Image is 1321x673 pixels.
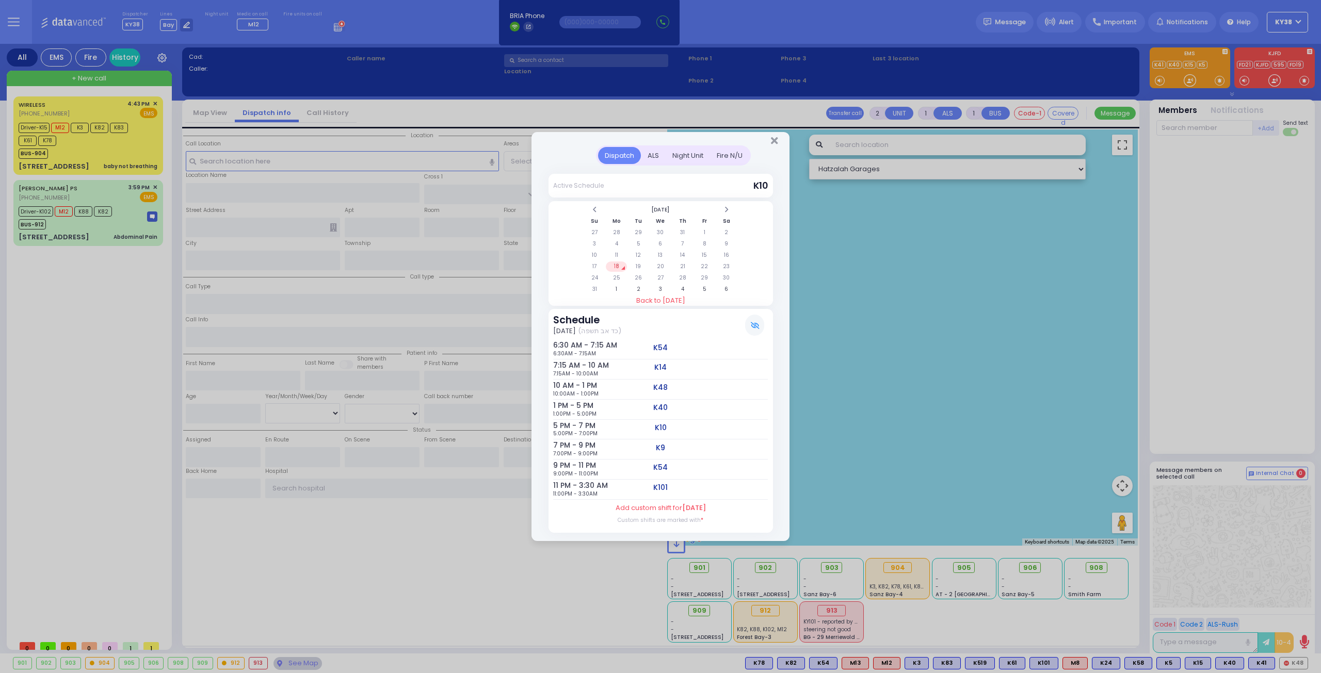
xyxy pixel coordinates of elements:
span: 11:00PM - 3:30AM [553,490,598,498]
td: 1 [606,284,627,294]
td: 30 [650,227,671,238]
th: Select Month [606,205,715,215]
td: 13 [650,250,671,260]
span: Previous Month [592,206,597,214]
span: (כד אב תשפה) [578,326,621,336]
button: Close [771,136,778,146]
div: Night Unit [666,147,710,164]
td: 29 [694,273,715,283]
td: 28 [672,273,693,283]
h5: K48 [653,383,668,392]
td: 15 [694,250,715,260]
td: 16 [716,250,737,260]
td: 26 [628,273,649,283]
h6: 6:30 AM - 7:15 AM [553,341,582,350]
td: 31 [584,284,605,294]
h5: K10 [655,423,667,432]
td: 21 [672,261,693,272]
span: [DATE] [553,326,576,336]
th: Tu [628,216,649,226]
h6: 7:15 AM - 10 AM [553,361,582,370]
td: 27 [584,227,605,238]
td: 7 [672,239,693,249]
td: 9 [716,239,737,249]
th: We [650,216,671,226]
h5: K54 [653,463,668,472]
th: Th [672,216,693,226]
h3: Schedule [553,314,621,326]
td: 27 [650,273,671,283]
td: 30 [716,273,737,283]
span: 10:00AM - 1:00PM [553,390,599,398]
td: 3 [650,284,671,294]
h6: 1 PM - 5 PM [553,401,582,410]
td: 2 [628,284,649,294]
td: 3 [584,239,605,249]
span: 6:30AM - 7:15AM [553,350,596,357]
td: 8 [694,239,715,249]
h5: K14 [654,363,667,372]
div: Fire N/U [710,147,749,164]
span: [DATE] [682,503,706,513]
span: 1:00PM - 5:00PM [553,410,597,418]
label: Custom shifts are marked with [618,516,703,524]
td: 4 [606,239,627,249]
td: 23 [716,261,737,272]
th: Fr [694,216,715,226]
span: 5:00PM - 7:00PM [553,430,598,437]
h6: 11 PM - 3:30 AM [553,481,582,490]
h6: 5 PM - 7 PM [553,421,582,430]
td: 19 [628,261,649,272]
td: 14 [672,250,693,260]
h6: 7 PM - 9 PM [553,441,582,450]
label: Add custom shift for [616,503,706,513]
td: 17 [584,261,605,272]
td: 11 [606,250,627,260]
td: 22 [694,261,715,272]
div: Active Schedule [553,181,604,190]
th: Su [584,216,605,226]
td: 6 [716,284,737,294]
h6: 9 PM - 11 PM [553,461,582,470]
td: 6 [650,239,671,249]
h5: K9 [656,444,665,452]
h6: 10 AM - 1 PM [553,381,582,390]
span: 9:00PM - 11:00PM [553,470,598,478]
td: 12 [628,250,649,260]
td: 31 [672,227,693,238]
span: Next Month [724,206,729,214]
span: 7:15AM - 10:00AM [553,370,598,377]
td: 1 [694,227,715,238]
h5: K40 [653,403,668,412]
div: Dispatch [598,147,641,164]
td: 10 [584,250,605,260]
h5: K101 [653,483,668,492]
td: 29 [628,227,649,238]
td: 5 [694,284,715,294]
h5: K54 [653,343,668,352]
td: 2 [716,227,737,238]
td: 18 [606,261,627,272]
th: Sa [716,216,737,226]
td: 28 [606,227,627,238]
span: 7:00PM - 9:00PM [553,450,598,457]
a: Back to [DATE] [549,296,773,306]
td: 4 [672,284,693,294]
span: K10 [753,179,768,192]
td: 20 [650,261,671,272]
div: ALS [641,147,666,164]
th: Mo [606,216,627,226]
td: 24 [584,273,605,283]
td: 5 [628,239,649,249]
td: 25 [606,273,627,283]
